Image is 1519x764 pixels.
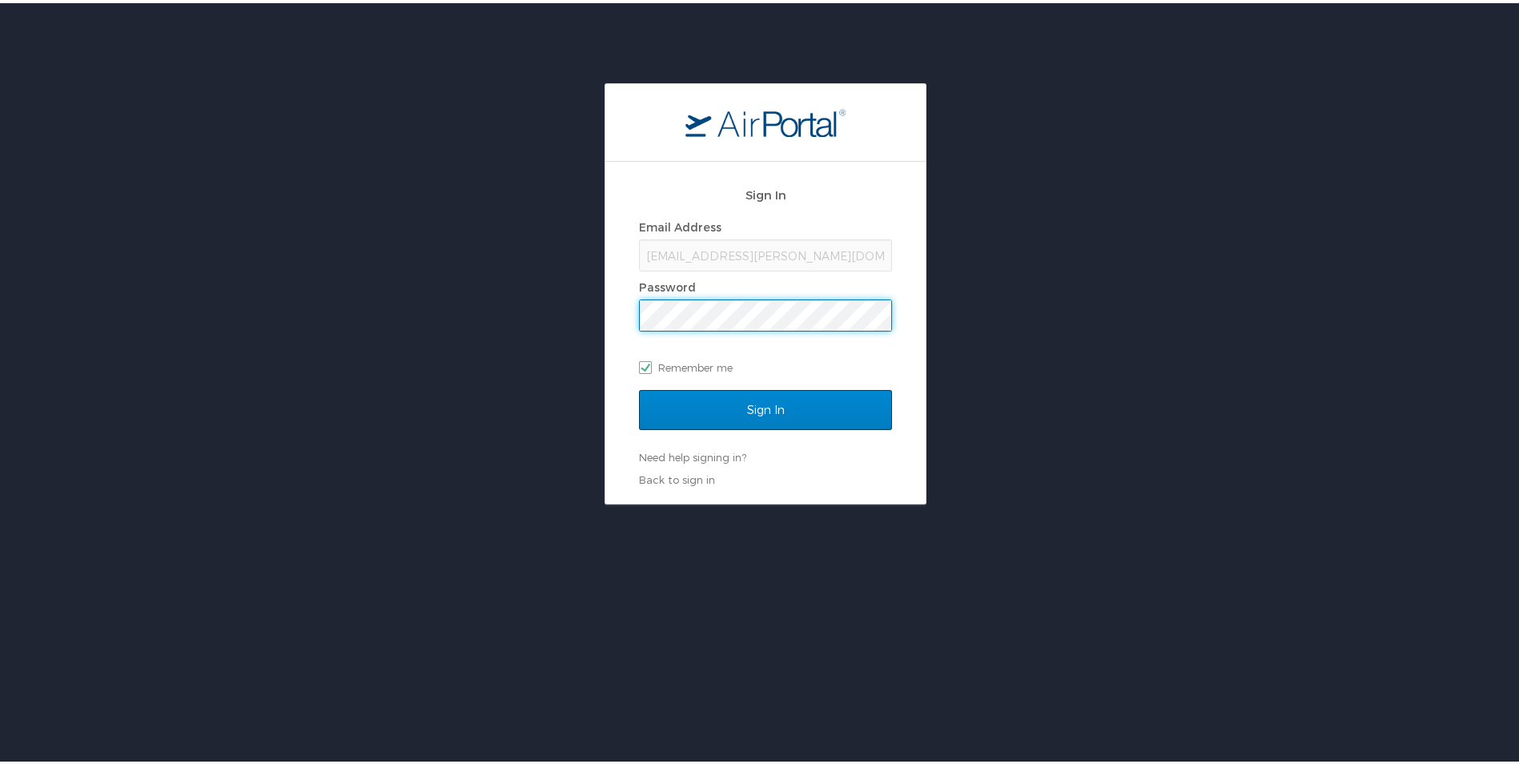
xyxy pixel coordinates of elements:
label: Remember me [639,352,892,376]
a: Need help signing in? [639,448,746,460]
img: logo [685,105,846,134]
input: Sign In [639,387,892,427]
label: Email Address [639,217,721,231]
h2: Sign In [639,183,892,201]
label: Password [639,277,696,291]
a: Back to sign in [639,470,715,483]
